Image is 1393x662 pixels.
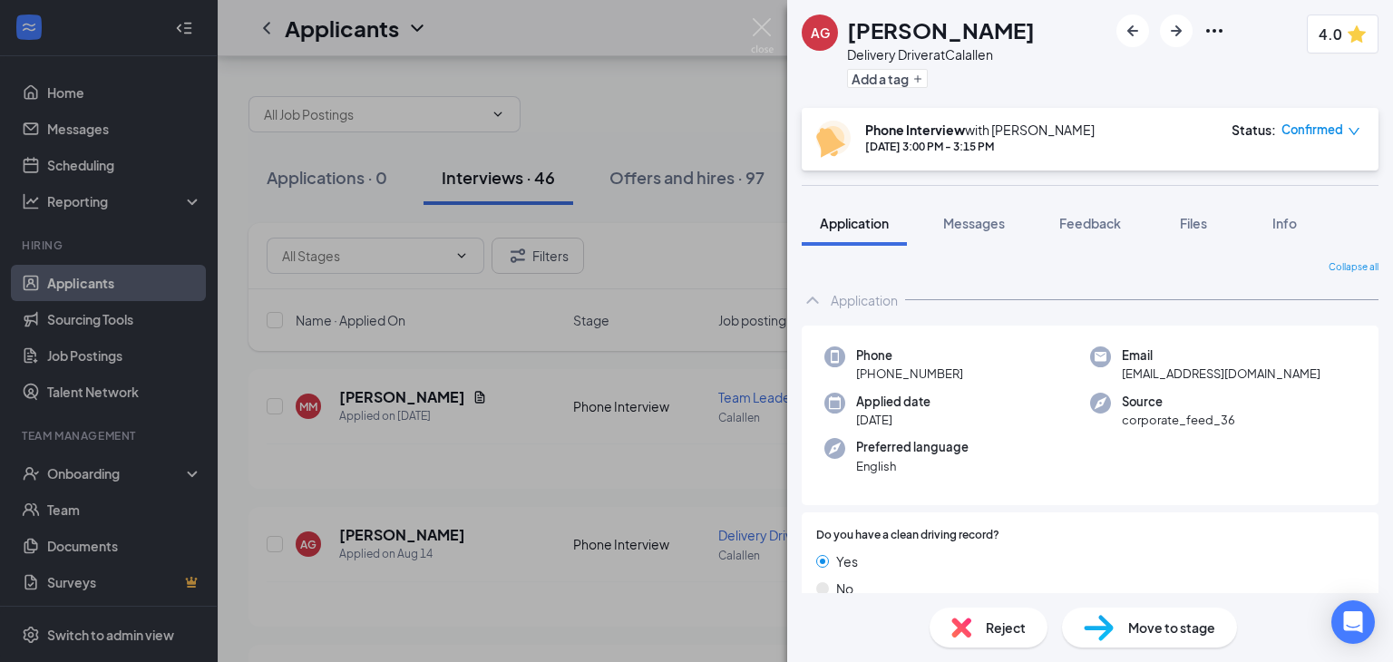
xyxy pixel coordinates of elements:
[1128,618,1215,638] span: Move to stage
[856,438,969,456] span: Preferred language
[1160,15,1193,47] button: ArrowRight
[831,291,898,309] div: Application
[1331,600,1375,644] div: Open Intercom Messenger
[816,527,999,544] span: Do you have a clean driving record?
[865,139,1095,154] div: [DATE] 3:00 PM - 3:15 PM
[836,579,853,599] span: No
[1232,121,1276,139] div: Status :
[847,45,1035,63] div: Delivery Driver at Calallen
[1329,260,1378,275] span: Collapse all
[1116,15,1149,47] button: ArrowLeftNew
[865,121,1095,139] div: with [PERSON_NAME]
[1203,20,1225,42] svg: Ellipses
[1319,23,1342,45] span: 4.0
[1272,215,1297,231] span: Info
[847,69,928,88] button: PlusAdd a tag
[1180,215,1207,231] span: Files
[912,73,923,84] svg: Plus
[802,289,823,311] svg: ChevronUp
[1281,121,1343,139] span: Confirmed
[986,618,1026,638] span: Reject
[1348,125,1360,138] span: down
[836,551,858,571] span: Yes
[1122,393,1235,411] span: Source
[1122,20,1144,42] svg: ArrowLeftNew
[856,393,930,411] span: Applied date
[820,215,889,231] span: Application
[856,346,963,365] span: Phone
[856,457,969,475] span: English
[1165,20,1187,42] svg: ArrowRight
[1122,346,1320,365] span: Email
[865,122,965,138] b: Phone Interview
[856,411,930,429] span: [DATE]
[856,365,963,383] span: [PHONE_NUMBER]
[811,24,830,42] div: AG
[1122,365,1320,383] span: [EMAIL_ADDRESS][DOMAIN_NAME]
[1059,215,1121,231] span: Feedback
[847,15,1035,45] h1: [PERSON_NAME]
[1122,411,1235,429] span: corporate_feed_36
[943,215,1005,231] span: Messages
